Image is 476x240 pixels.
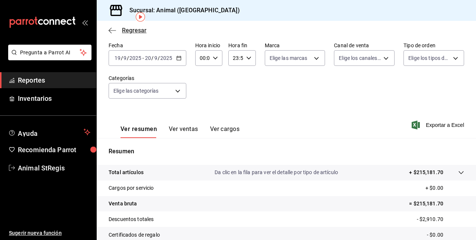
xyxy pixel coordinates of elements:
[8,45,91,60] button: Pregunta a Parrot AI
[109,215,154,223] p: Descuentos totales
[142,55,144,61] span: -
[215,169,338,176] p: Da clic en la fila para ver el detalle por tipo de artículo
[18,95,52,102] font: Inventarios
[109,27,147,34] button: Regresar
[127,55,129,61] span: /
[109,147,464,156] p: Resumen
[129,55,142,61] input: ----
[158,55,160,61] span: /
[154,55,158,61] input: --
[195,43,222,48] label: Hora inicio
[18,128,81,137] span: Ayuda
[109,231,160,239] p: Certificados de regalo
[122,27,147,34] span: Regresar
[334,43,395,48] label: Canal de venta
[427,231,464,239] p: - $0.00
[409,169,443,176] p: + $215,181.70
[121,55,123,61] span: /
[265,43,325,48] label: Marca
[113,87,159,95] span: Elige las categorías
[109,184,154,192] p: Cargos por servicio
[18,76,45,84] font: Reportes
[169,125,198,138] button: Ver ventas
[120,125,157,133] font: Ver resumen
[114,55,121,61] input: --
[409,200,464,208] p: = $215,181.70
[425,184,464,192] p: + $0.00
[136,12,145,22] img: Marcador de información sobre herramientas
[82,19,88,25] button: open_drawer_menu
[151,55,154,61] span: /
[20,49,80,57] span: Pregunta a Parrot AI
[403,43,464,48] label: Tipo de orden
[109,169,144,176] p: Total artículos
[18,146,76,154] font: Recomienda Parrot
[413,121,464,129] button: Exportar a Excel
[210,125,240,138] button: Ver cargos
[426,122,464,128] font: Exportar a Excel
[18,164,65,172] font: Animal StRegis
[270,54,308,62] span: Elige las marcas
[109,43,186,48] label: Fecha
[228,43,255,48] label: Hora fin
[145,55,151,61] input: --
[5,54,91,62] a: Pregunta a Parrot AI
[120,125,239,138] div: Pestañas de navegación
[9,230,62,236] font: Sugerir nueva función
[160,55,173,61] input: ----
[123,6,240,15] h3: Sucursal: Animal ([GEOGRAPHIC_DATA])
[109,200,137,208] p: Venta bruta
[109,76,186,81] label: Categorías
[339,54,381,62] span: Elige los canales de venta
[417,215,464,223] p: - $2,910.70
[123,55,127,61] input: --
[408,54,450,62] span: Elige los tipos de orden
